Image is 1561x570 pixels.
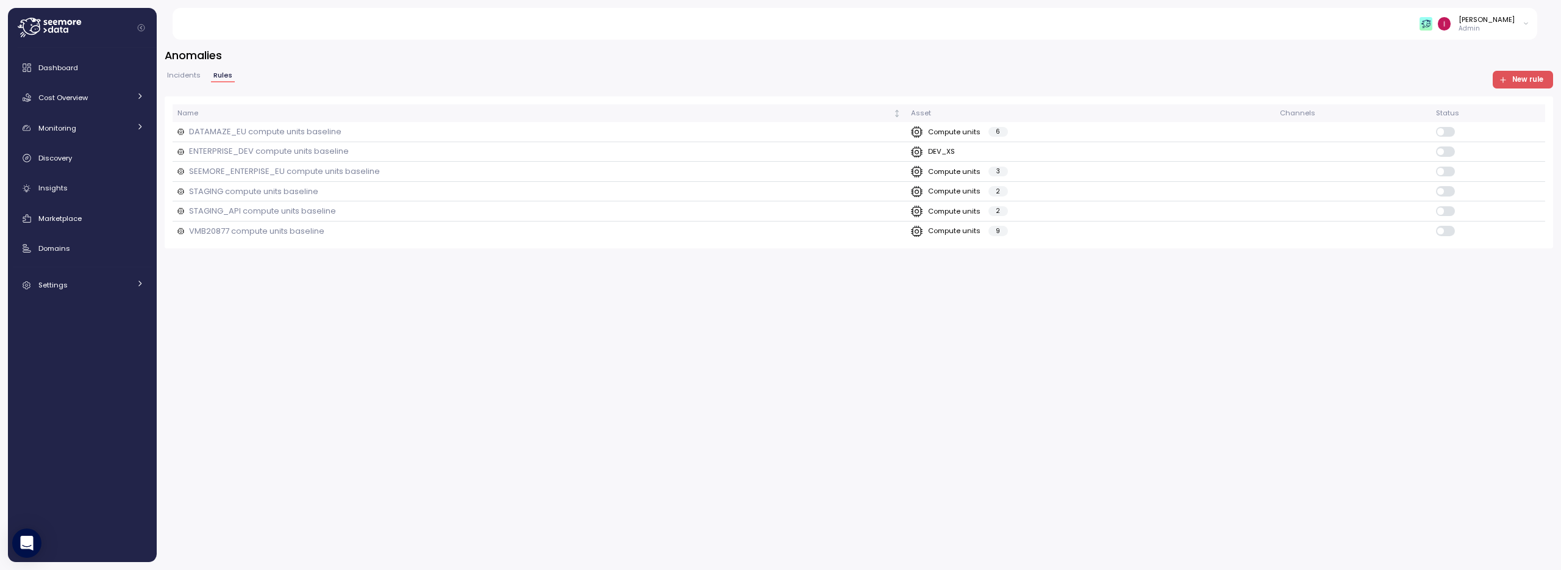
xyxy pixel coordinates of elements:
p: STAGING compute units baseline [189,186,318,198]
a: Domains [13,236,152,261]
span: Discovery [38,153,72,163]
p: DATAMAZE_EU compute units baseline [189,126,341,138]
p: STAGING_API compute units baseline [189,205,336,217]
a: Settings [13,273,152,297]
p: Compute units [928,167,981,176]
p: SEEMORE_ENTERPISE_EU compute units baseline [189,165,380,178]
div: Asset [911,108,1270,119]
h3: Anomalies [165,48,1553,63]
span: Monitoring [38,123,76,133]
button: Collapse navigation [134,23,149,32]
th: NameNot sorted [173,104,906,122]
p: Compute units [928,206,981,216]
span: Marketplace [38,214,82,223]
p: Admin [1459,24,1515,33]
a: Insights [13,176,152,201]
p: Compute units [928,127,981,137]
div: Name [177,108,891,119]
div: Open Intercom Messenger [12,529,41,558]
span: Rules [213,72,232,79]
a: Cost Overview [13,85,152,110]
a: Marketplace [13,206,152,231]
span: Dashboard [38,63,78,73]
p: DEV_XS [928,146,955,156]
p: Compute units [928,226,981,236]
div: Status [1436,108,1540,119]
span: Cost Overview [38,93,88,103]
a: Dashboard [13,56,152,80]
p: 3 [996,167,1000,176]
span: Domains [38,244,70,253]
p: VMB20877 compute units baseline [189,225,324,237]
button: New rule [1493,71,1554,88]
p: Compute units [928,186,981,196]
span: Insights [38,183,68,193]
div: Channels [1280,108,1426,119]
a: Monitoring [13,116,152,140]
div: Not sorted [893,109,901,118]
p: 2 [996,187,1000,196]
span: New rule [1512,71,1543,88]
span: Settings [38,280,68,290]
a: Discovery [13,146,152,170]
p: 6 [996,128,1000,136]
img: 65f98ecb31a39d60f1f315eb.PNG [1420,17,1432,30]
div: [PERSON_NAME] [1459,15,1515,24]
p: 2 [996,207,1000,215]
span: Incidents [167,72,201,79]
p: ENTERPRISE_DEV compute units baseline [189,145,349,157]
p: 9 [996,227,1000,236]
img: ACg8ocKLuhHFaZBJRg6H14Zm3JrTaqN1bnDy5ohLcNYWE-rfMITsOg=s96-c [1438,17,1451,30]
